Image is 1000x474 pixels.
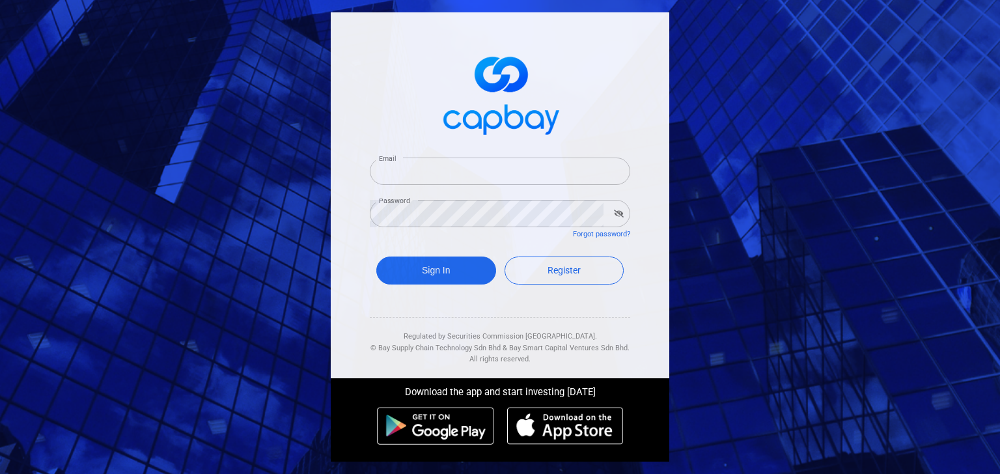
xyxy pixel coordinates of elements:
[379,154,396,163] label: Email
[509,344,630,352] span: Bay Smart Capital Ventures Sdn Bhd.
[370,318,630,365] div: Regulated by Securities Commission [GEOGRAPHIC_DATA]. & All rights reserved.
[376,257,496,285] button: Sign In
[370,344,501,352] span: © Bay Supply Chain Technology Sdn Bhd
[505,257,624,285] a: Register
[321,378,679,400] div: Download the app and start investing [DATE]
[573,230,630,238] a: Forgot password?
[435,45,565,142] img: logo
[507,407,623,445] img: ios
[377,407,494,445] img: android
[379,196,410,206] label: Password
[548,265,581,275] span: Register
